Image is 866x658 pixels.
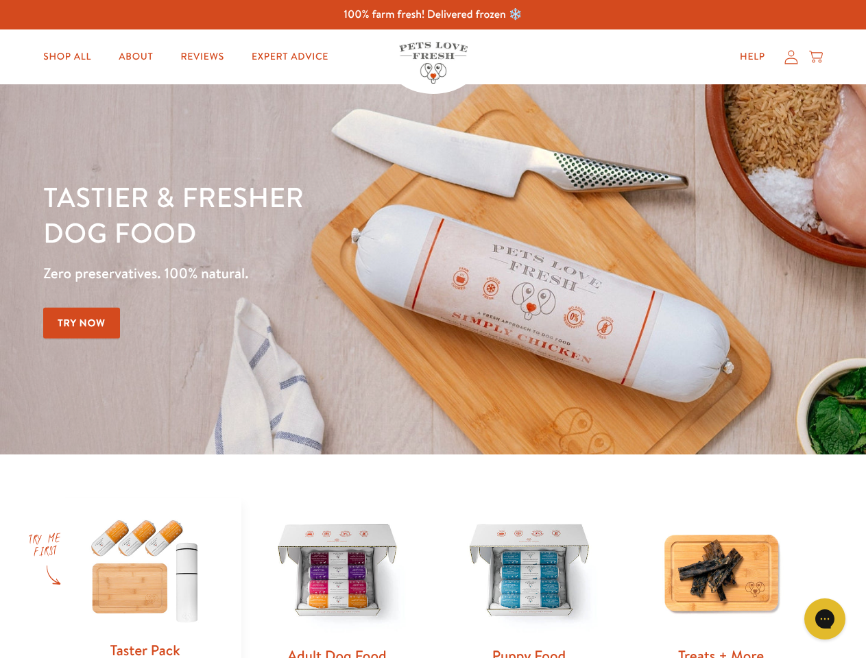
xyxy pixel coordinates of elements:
[108,43,164,71] a: About
[399,42,468,84] img: Pets Love Fresh
[32,43,102,71] a: Shop All
[43,179,563,250] h1: Tastier & fresher dog food
[729,43,776,71] a: Help
[241,43,339,71] a: Expert Advice
[169,43,234,71] a: Reviews
[43,308,120,339] a: Try Now
[43,261,563,286] p: Zero preservatives. 100% natural.
[797,594,852,644] iframe: Gorgias live chat messenger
